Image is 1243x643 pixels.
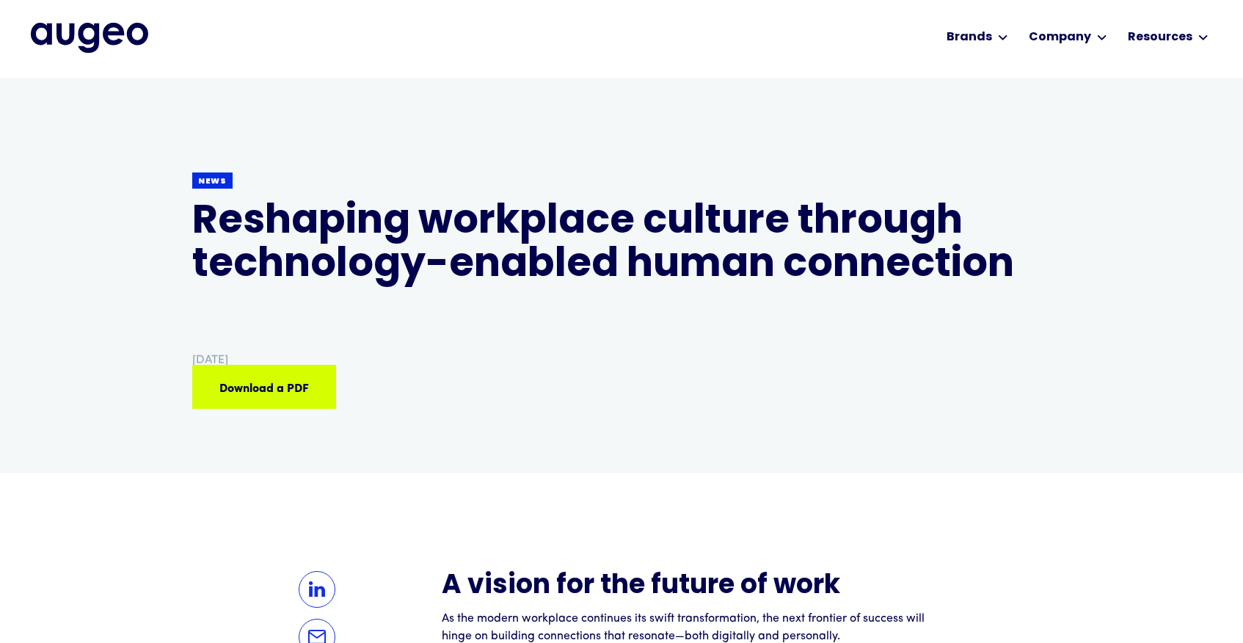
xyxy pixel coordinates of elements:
[1029,29,1091,46] div: Company
[442,571,941,603] h2: A vision for the future of work
[31,23,148,52] a: home
[947,29,992,46] div: Brands
[198,176,227,187] div: News
[1128,29,1192,46] div: Resources
[31,23,148,52] img: Augeo's full logo in midnight blue.
[192,351,228,368] div: [DATE]
[192,365,336,409] a: Download a PDF
[192,201,1051,288] h1: Reshaping workplace culture through technology-enabled human connection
